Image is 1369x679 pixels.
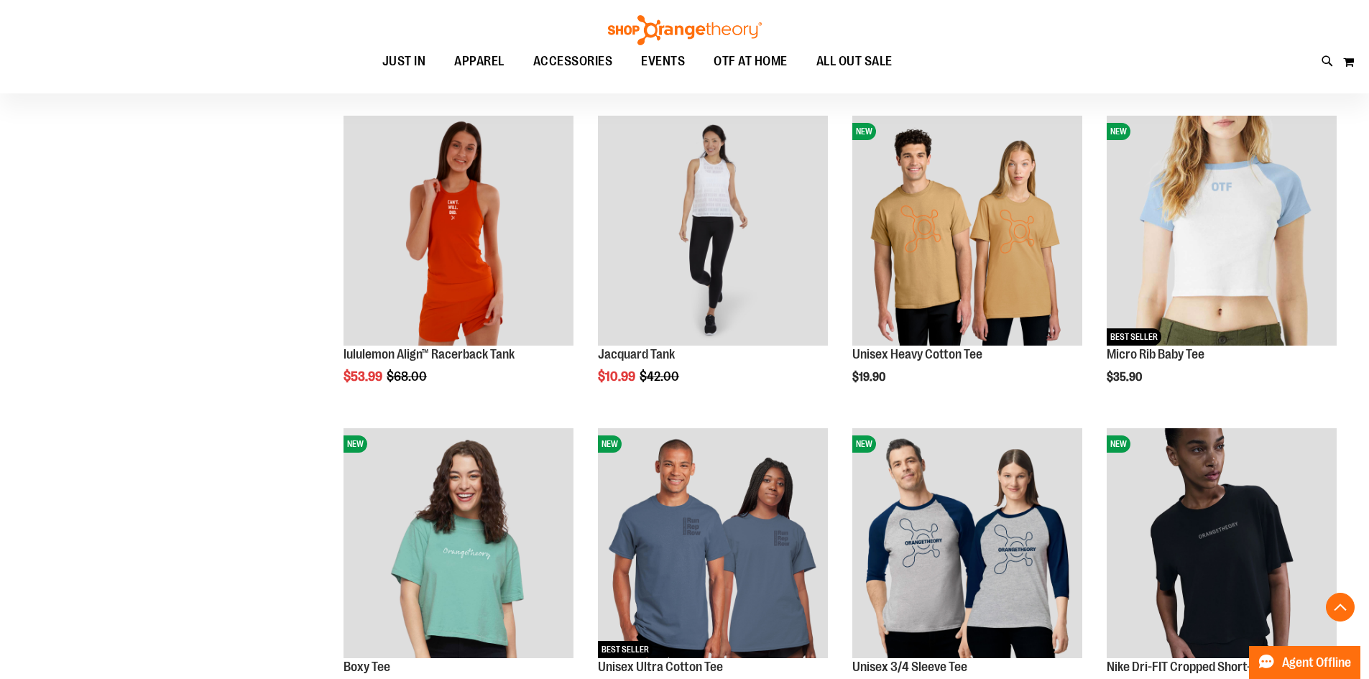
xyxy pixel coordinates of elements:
[1107,123,1130,140] span: NEW
[344,369,384,384] span: $53.99
[344,435,367,453] span: NEW
[714,45,788,78] span: OTF AT HOME
[382,45,426,78] span: JUST IN
[640,369,681,384] span: $42.00
[344,428,573,658] img: Boxy Tee
[852,428,1082,658] img: Unisex 3/4 Sleeve Tee
[852,116,1082,346] img: Unisex Heavy Cotton Tee
[1107,116,1337,348] a: Micro Rib Baby TeeNEWBEST SELLER
[852,347,982,361] a: Unisex Heavy Cotton Tee
[1107,328,1161,346] span: BEST SELLER
[1107,116,1337,346] img: Micro Rib Baby Tee
[598,116,828,346] img: Front view of Jacquard Tank
[641,45,685,78] span: EVENTS
[852,123,876,140] span: NEW
[852,660,967,674] a: Unisex 3/4 Sleeve Tee
[852,435,876,453] span: NEW
[598,428,828,658] img: Unisex Ultra Cotton Tee
[598,641,653,658] span: BEST SELLER
[344,116,573,348] a: Product image for lululemon Align™ Racerback Tank
[852,428,1082,660] a: Unisex 3/4 Sleeve TeeNEW
[845,108,1089,420] div: product
[1107,428,1337,658] img: Nike Dri-FIT Cropped Short-Sleeve
[1107,371,1144,384] span: $35.90
[598,369,637,384] span: $10.99
[598,435,622,453] span: NEW
[852,371,888,384] span: $19.90
[533,45,613,78] span: ACCESSORIES
[1107,347,1204,361] a: Micro Rib Baby Tee
[1282,656,1351,670] span: Agent Offline
[1107,435,1130,453] span: NEW
[606,15,764,45] img: Shop Orangetheory
[336,108,581,420] div: product
[344,347,515,361] a: lululemon Align™ Racerback Tank
[591,108,835,420] div: product
[852,116,1082,348] a: Unisex Heavy Cotton TeeNEW
[816,45,893,78] span: ALL OUT SALE
[598,347,675,361] a: Jacquard Tank
[1107,428,1337,660] a: Nike Dri-FIT Cropped Short-SleeveNEW
[598,428,828,660] a: Unisex Ultra Cotton TeeNEWBEST SELLER
[344,116,573,346] img: Product image for lululemon Align™ Racerback Tank
[344,660,390,674] a: Boxy Tee
[598,116,828,348] a: Front view of Jacquard Tank
[1326,593,1355,622] button: Back To Top
[387,369,429,384] span: $68.00
[344,428,573,660] a: Boxy TeeNEW
[1100,108,1344,420] div: product
[1249,646,1360,679] button: Agent Offline
[454,45,504,78] span: APPAREL
[1107,660,1286,674] a: Nike Dri-FIT Cropped Short-Sleeve
[598,660,723,674] a: Unisex Ultra Cotton Tee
